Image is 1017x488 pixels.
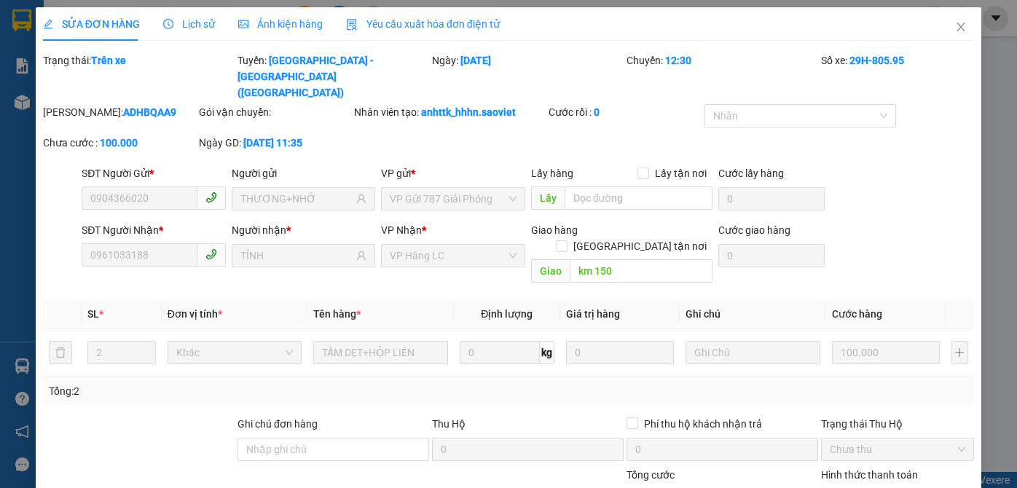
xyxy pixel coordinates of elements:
[82,165,225,181] div: SĐT Người Gửi
[531,186,565,210] span: Lấy
[566,341,674,364] input: 0
[481,308,533,320] span: Định lượng
[832,308,882,320] span: Cước hàng
[941,7,981,48] button: Close
[49,383,393,399] div: Tổng: 2
[531,259,570,283] span: Giao
[123,106,176,118] b: ADHBQAA9
[163,19,173,29] span: clock-circle
[43,18,140,30] span: SỬA ĐƠN HÀNG
[540,341,554,364] span: kg
[431,52,625,101] div: Ngày:
[955,21,967,33] span: close
[199,135,352,151] div: Ngày GD:
[346,18,500,30] span: Yêu cầu xuất hóa đơn điện tử
[346,19,358,31] img: icon
[163,18,215,30] span: Lịch sử
[421,106,516,118] b: anhttk_hhhn.saoviet
[718,168,784,179] label: Cước lấy hàng
[91,55,126,66] b: Trên xe
[82,222,225,238] div: SĐT Người Nhận
[718,244,825,267] input: Cước giao hàng
[390,245,516,267] span: VP Hàng LC
[821,469,918,481] label: Hình thức thanh toán
[381,224,422,236] span: VP Nhận
[460,55,491,66] b: [DATE]
[238,18,323,30] span: Ảnh kiện hàng
[42,52,236,101] div: Trạng thái:
[820,52,975,101] div: Số xe:
[821,416,974,432] div: Trạng thái Thu Hộ
[832,341,940,364] input: 0
[49,341,72,364] button: delete
[390,188,516,210] span: VP Gửi 787 Giải Phóng
[232,222,375,238] div: Người nhận
[625,52,820,101] div: Chuyến:
[43,135,196,151] div: Chưa cước :
[718,187,825,210] input: Cước lấy hàng
[232,165,375,181] div: Người gửi
[665,55,691,66] b: 12:30
[205,192,217,203] span: phone
[680,300,826,328] th: Ghi chú
[237,55,374,98] b: [GEOGRAPHIC_DATA] - [GEOGRAPHIC_DATA] ([GEOGRAPHIC_DATA])
[176,342,294,363] span: Khác
[199,104,352,120] div: Gói vận chuyển:
[313,308,361,320] span: Tên hàng
[240,248,353,264] input: Tên người nhận
[205,248,217,260] span: phone
[237,418,318,430] label: Ghi chú đơn hàng
[43,19,53,29] span: edit
[549,104,702,120] div: Cước rồi :
[531,168,573,179] span: Lấy hàng
[100,137,138,149] b: 100.000
[718,224,790,236] label: Cước giao hàng
[849,55,904,66] b: 29H-805.95
[649,165,712,181] span: Lấy tận nơi
[354,104,546,120] div: Nhân viên tạo:
[238,19,248,29] span: picture
[594,106,600,118] b: 0
[565,186,712,210] input: Dọc đường
[531,224,578,236] span: Giao hàng
[566,308,620,320] span: Giá trị hàng
[356,251,366,261] span: user
[627,469,675,481] span: Tổng cước
[432,418,466,430] span: Thu Hộ
[951,341,969,364] button: plus
[240,191,353,207] input: Tên người gửi
[168,308,222,320] span: Đơn vị tính
[237,438,429,461] input: Ghi chú đơn hàng
[381,165,525,181] div: VP gửi
[313,341,448,364] input: VD: Bàn, Ghế
[570,259,712,283] input: Dọc đường
[686,341,820,364] input: Ghi Chú
[236,52,431,101] div: Tuyến:
[356,194,366,204] span: user
[638,416,768,432] span: Phí thu hộ khách nhận trả
[87,308,99,320] span: SL
[830,438,965,460] span: Chưa thu
[243,137,302,149] b: [DATE] 11:35
[43,104,196,120] div: [PERSON_NAME]:
[568,238,712,254] span: [GEOGRAPHIC_DATA] tận nơi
